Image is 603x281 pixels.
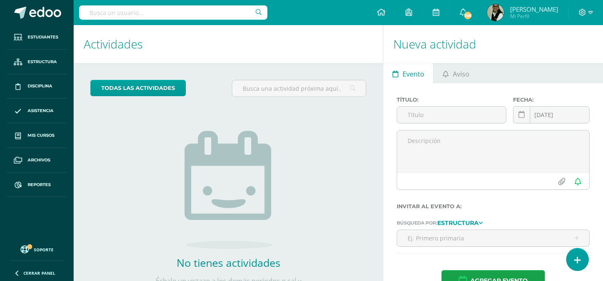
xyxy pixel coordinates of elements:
input: Título [397,107,506,123]
span: Soporte [34,247,54,253]
img: no_activities.png [185,131,272,249]
a: Disciplina [7,74,67,99]
h1: Nueva actividad [393,25,593,63]
a: Reportes [7,173,67,197]
span: Archivos [28,157,50,163]
a: Mis cursos [7,123,67,148]
a: Estudiantes [7,25,67,50]
span: Aviso [453,64,470,84]
span: Asistencia [28,107,54,114]
label: Fecha: [513,97,590,103]
h1: Actividades [84,25,373,63]
a: Aviso [434,63,478,83]
input: Ej. Primero primaria [397,230,589,246]
span: Mis cursos [28,132,54,139]
a: Estructura [7,50,67,74]
span: Estructura [28,59,57,65]
input: Fecha de entrega [513,107,589,123]
span: Evento [403,64,424,84]
span: Reportes [28,181,51,188]
strong: Estructura [437,219,479,227]
label: Invitar al evento a: [397,203,590,209]
span: 198 [463,11,472,20]
a: Evento [383,63,433,83]
input: Busca un usuario... [79,5,267,20]
img: 2641568233371aec4da1e5ad82614674.png [487,4,504,21]
a: Estructura [437,220,483,225]
span: Estudiantes [28,34,58,41]
a: Soporte [10,243,64,255]
a: Asistencia [7,99,67,123]
label: Título: [397,97,506,103]
span: Mi Perfil [510,13,558,20]
span: Disciplina [28,83,52,89]
a: Archivos [7,148,67,173]
h2: No tienes actividades [145,255,312,270]
a: todas las Actividades [90,80,186,96]
span: Cerrar panel [23,270,55,276]
input: Busca una actividad próxima aquí... [232,80,366,97]
span: [PERSON_NAME] [510,5,558,13]
span: Búsqueda por: [397,220,437,226]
